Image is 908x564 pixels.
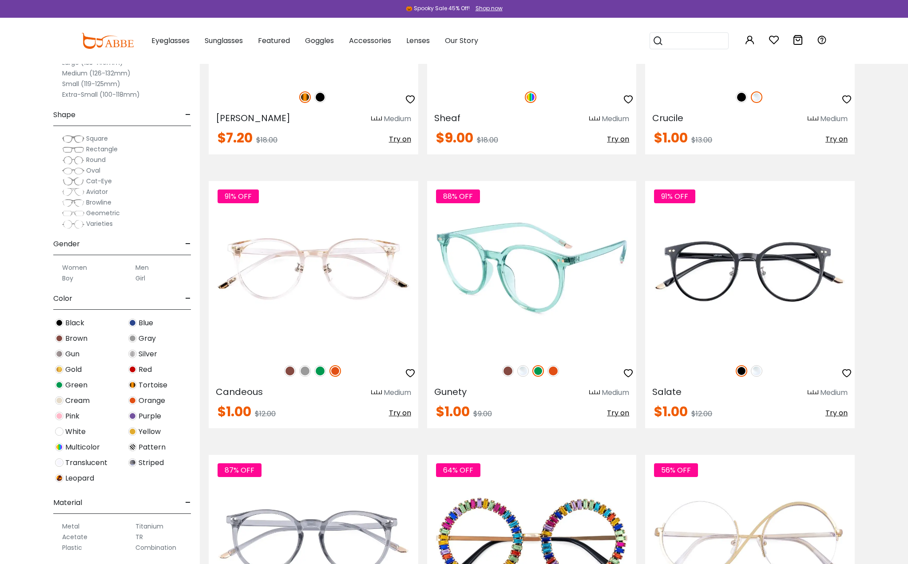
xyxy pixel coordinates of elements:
[55,334,63,343] img: Brown
[825,405,848,421] button: Try on
[751,365,762,377] img: Clear
[62,521,79,532] label: Metal
[284,365,296,377] img: Brown
[62,542,82,553] label: Plastic
[151,35,190,46] span: Eyeglasses
[62,166,84,175] img: Oval.png
[55,443,63,451] img: Multicolor
[65,473,94,484] span: Leopard
[820,387,848,398] div: Medium
[185,233,191,255] span: -
[427,181,637,355] img: Green Gunety - Plastic ,Universal Bridge Fit
[55,458,63,467] img: Translucent
[825,134,848,144] span: Try on
[436,128,473,147] span: $9.00
[389,134,411,144] span: Try on
[652,112,683,124] span: Crucile
[55,365,63,374] img: Gold
[436,402,470,421] span: $1.00
[55,319,63,327] img: Black
[654,189,695,203] span: 91% OFF
[256,135,278,145] span: $18.00
[128,458,137,467] img: Striped
[128,443,137,451] img: Pattern
[139,364,152,375] span: Red
[371,390,382,396] img: size ruler
[55,427,63,436] img: White
[53,104,75,126] span: Shape
[53,288,72,309] span: Color
[607,405,629,421] button: Try on
[128,334,137,343] img: Gray
[305,35,334,46] span: Goggles
[389,131,411,147] button: Try on
[185,288,191,309] span: -
[808,116,818,122] img: size ruler
[205,35,243,46] span: Sunglasses
[86,219,113,228] span: Varieties
[314,365,326,377] img: Green
[517,365,529,377] img: Clear
[55,412,63,420] img: Pink
[384,114,411,124] div: Medium
[62,220,84,229] img: Varieties.png
[65,395,90,406] span: Cream
[86,198,111,207] span: Browline
[128,319,137,327] img: Blue
[65,318,84,328] span: Black
[406,35,430,46] span: Lenses
[525,91,536,103] img: Multicolor
[299,91,311,103] img: Tortoise
[139,411,161,422] span: Purple
[751,91,762,103] img: Clear
[185,104,191,126] span: -
[62,198,84,207] img: Browline.png
[65,411,79,422] span: Pink
[654,402,688,421] span: $1.00
[216,386,263,398] span: Candeous
[65,442,100,453] span: Multicolor
[65,426,86,437] span: White
[371,116,382,122] img: size ruler
[139,426,161,437] span: Yellow
[471,4,503,12] a: Shop now
[691,409,712,419] span: $12.00
[139,395,165,406] span: Orange
[502,365,514,377] img: Brown
[602,114,629,124] div: Medium
[62,177,84,186] img: Cat-Eye.png
[825,131,848,147] button: Try on
[135,542,176,553] label: Combination
[218,402,251,421] span: $1.00
[691,135,712,145] span: $13.00
[135,262,149,273] label: Men
[209,181,418,355] img: Orange Candeous - Plastic ,Adjust Nose Pads
[55,474,63,482] img: Leopard
[652,386,682,398] span: Salate
[736,365,747,377] img: Black
[86,177,112,185] span: Cat-Eye
[139,333,156,344] span: Gray
[434,386,467,398] span: Gunety
[128,427,137,436] img: Yellow
[434,112,460,124] span: Sheaf
[139,349,157,359] span: Silver
[645,181,855,355] img: Black Salate - Plastic ,Adjust Nose Pads
[547,365,559,377] img: Orange
[55,396,63,405] img: Cream
[62,262,87,273] label: Women
[532,365,544,377] img: Green
[139,442,166,453] span: Pattern
[86,155,106,164] span: Round
[65,364,82,375] span: Gold
[654,463,698,477] span: 56% OFF
[607,408,629,418] span: Try on
[62,273,73,284] label: Boy
[86,187,108,196] span: Aviator
[314,91,326,103] img: Black
[62,79,120,89] label: Small (119-125mm)
[55,350,63,358] img: Gun
[258,35,290,46] span: Featured
[62,68,131,79] label: Medium (126-132mm)
[62,134,84,143] img: Square.png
